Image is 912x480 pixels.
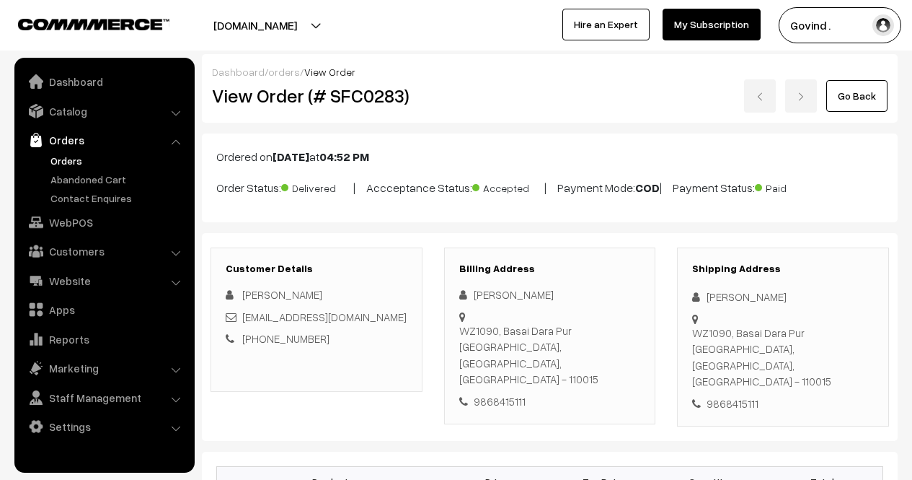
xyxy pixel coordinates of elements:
a: Orders [18,127,190,153]
a: COMMMERCE [18,14,144,32]
img: user [872,14,894,36]
a: Staff Management [18,385,190,411]
b: 04:52 PM [319,149,369,164]
a: Dashboard [18,69,190,95]
div: 9868415111 [692,396,874,412]
h3: Shipping Address [692,263,874,275]
h2: View Order (# SFC0283) [212,84,422,107]
a: Customers [18,238,190,264]
span: Delivered [281,177,353,196]
a: Contact Enquires [47,191,190,206]
img: COMMMERCE [18,19,169,30]
div: / / [212,64,887,79]
a: [EMAIL_ADDRESS][DOMAIN_NAME] [242,310,407,323]
div: [PERSON_NAME] [692,289,874,305]
a: Website [18,268,190,294]
a: [PHONE_NUMBER] [242,332,329,345]
p: Ordered on at [216,148,883,165]
a: Dashboard [212,66,265,78]
div: WZ1090, Basai Dara Pur [GEOGRAPHIC_DATA], [GEOGRAPHIC_DATA], [GEOGRAPHIC_DATA] - 110015 [692,325,874,390]
a: Apps [18,297,190,323]
span: Accepted [472,177,544,196]
a: My Subscription [663,9,761,40]
a: Hire an Expert [562,9,650,40]
h3: Billing Address [459,263,641,275]
span: View Order [304,66,355,78]
b: [DATE] [273,149,309,164]
a: WebPOS [18,209,190,235]
a: orders [268,66,300,78]
a: Reports [18,326,190,352]
span: Paid [755,177,827,196]
div: WZ1090, Basai Dara Pur [GEOGRAPHIC_DATA], [GEOGRAPHIC_DATA], [GEOGRAPHIC_DATA] - 110015 [459,323,641,388]
a: Marketing [18,355,190,381]
a: Settings [18,414,190,440]
a: Abandoned Cart [47,172,190,187]
a: Go Back [826,80,887,112]
button: Govind . [779,7,901,43]
span: [PERSON_NAME] [242,288,322,301]
h3: Customer Details [226,263,407,275]
div: 9868415111 [459,393,641,410]
a: Catalog [18,98,190,124]
a: Orders [47,153,190,168]
p: Order Status: | Accceptance Status: | Payment Mode: | Payment Status: [216,177,883,196]
b: COD [635,180,660,195]
div: [PERSON_NAME] [459,287,641,303]
button: [DOMAIN_NAME] [163,7,347,43]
